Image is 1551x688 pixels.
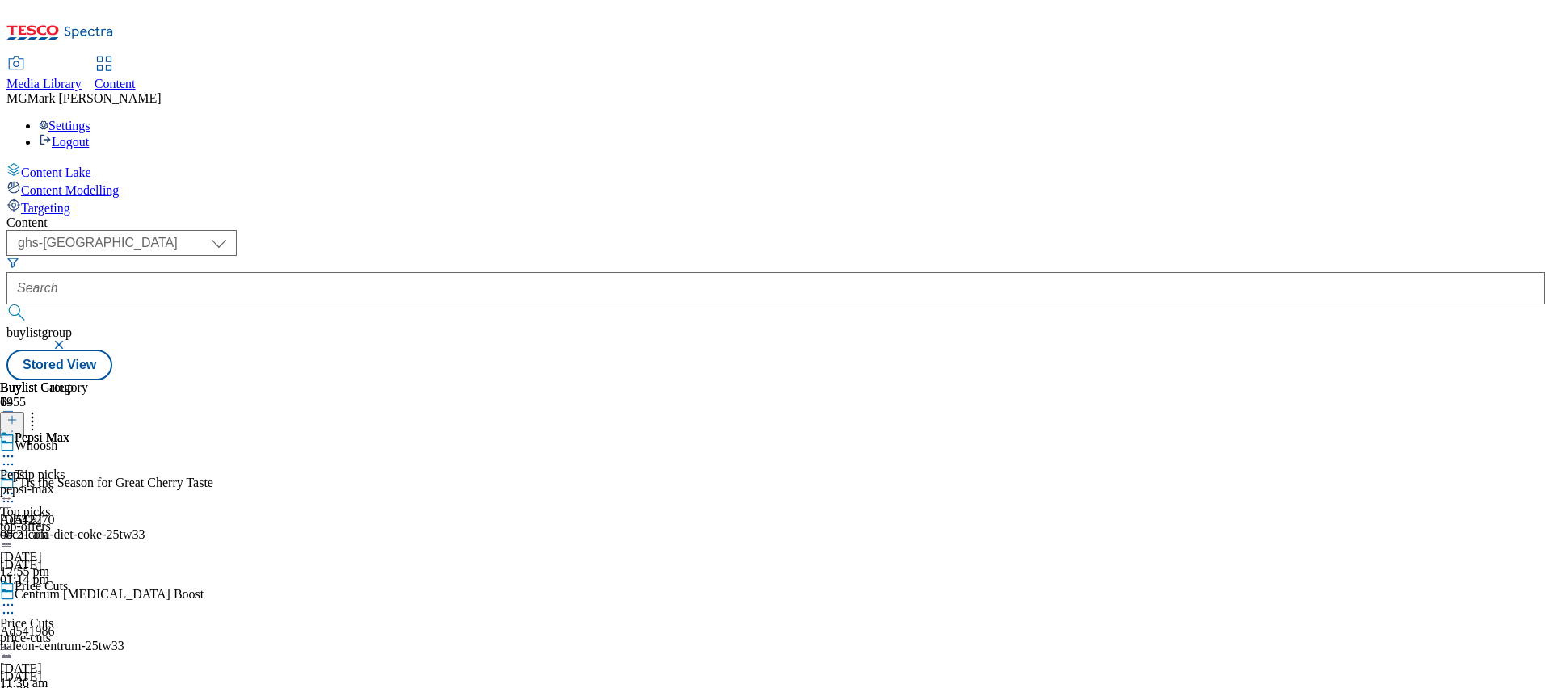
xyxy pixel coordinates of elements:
div: Pepsi Max [15,430,69,445]
span: Mark [PERSON_NAME] [27,91,162,105]
svg: Search Filters [6,256,19,269]
div: Content [6,216,1545,230]
span: Targeting [21,201,70,215]
span: MG [6,91,27,105]
a: Logout [39,135,89,149]
a: Settings [39,119,90,132]
a: Targeting [6,198,1545,216]
a: Media Library [6,57,82,91]
input: Search [6,272,1545,304]
button: Stored View [6,350,112,380]
span: Content Lake [21,166,91,179]
a: Content Modelling [6,180,1545,198]
span: Media Library [6,77,82,90]
a: Content [95,57,136,91]
a: Content Lake [6,162,1545,180]
span: Content [95,77,136,90]
div: Price Cuts [15,579,68,594]
span: Content Modelling [21,183,119,197]
span: buylistgroup [6,325,72,339]
div: ‘Tis the Season for Great Cherry Taste [15,476,213,490]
